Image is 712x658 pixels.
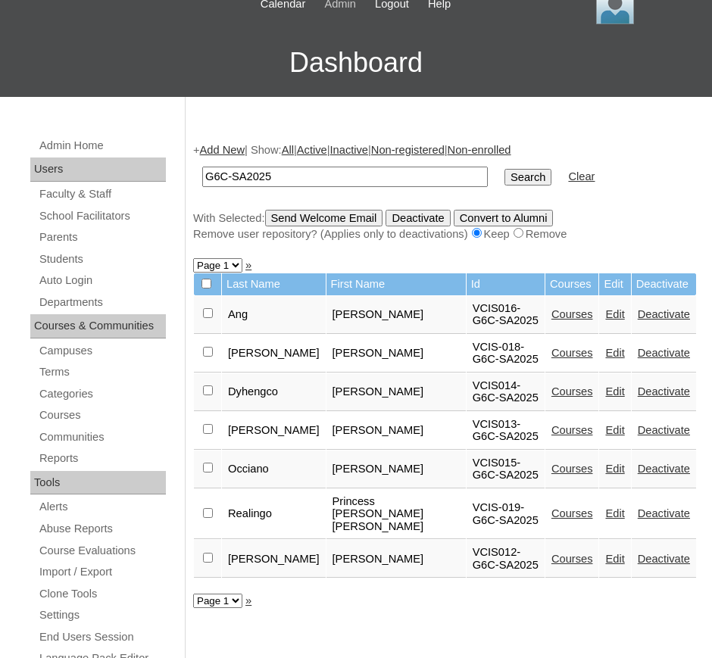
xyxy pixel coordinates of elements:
[326,540,466,578] td: [PERSON_NAME]
[330,144,369,156] a: Inactive
[38,606,166,625] a: Settings
[551,424,593,436] a: Courses
[638,347,690,359] a: Deactivate
[504,169,551,186] input: Search
[38,250,166,269] a: Students
[222,273,326,295] td: Last Name
[467,273,545,295] td: Id
[605,553,624,565] a: Edit
[38,363,166,382] a: Terms
[551,553,593,565] a: Courses
[265,210,383,226] input: Send Welcome Email
[386,210,450,226] input: Deactivate
[282,144,294,156] a: All
[297,144,327,156] a: Active
[551,308,593,320] a: Courses
[326,451,466,488] td: [PERSON_NAME]
[638,463,690,475] a: Deactivate
[30,314,166,338] div: Courses & Communities
[38,385,166,404] a: Categories
[545,273,599,295] td: Courses
[605,424,624,436] a: Edit
[38,519,166,538] a: Abuse Reports
[551,507,593,519] a: Courses
[38,341,166,360] a: Campuses
[371,144,445,156] a: Non-registered
[326,296,466,334] td: [PERSON_NAME]
[605,347,624,359] a: Edit
[222,412,326,450] td: [PERSON_NAME]
[30,157,166,182] div: Users
[551,463,593,475] a: Courses
[193,226,697,242] div: Remove user repository? (Applies only to deactivations) Keep Remove
[38,207,166,226] a: School Facilitators
[30,471,166,495] div: Tools
[605,463,624,475] a: Edit
[467,412,545,450] td: VCIS013-G6C-SA2025
[467,451,545,488] td: VCIS015-G6C-SA2025
[326,335,466,373] td: [PERSON_NAME]
[222,451,326,488] td: Occiano
[38,449,166,468] a: Reports
[222,296,326,334] td: Ang
[38,271,166,290] a: Auto Login
[222,335,326,373] td: [PERSON_NAME]
[202,167,488,187] input: Search
[38,293,166,312] a: Departments
[38,585,166,603] a: Clone Tools
[193,210,697,242] div: With Selected:
[638,507,690,519] a: Deactivate
[38,136,166,155] a: Admin Home
[467,540,545,578] td: VCIS012-G6C-SA2025
[8,29,704,97] h3: Dashboard
[568,170,595,182] a: Clear
[467,335,545,373] td: VCIS-018-G6C-SA2025
[326,489,466,540] td: Princess [PERSON_NAME] [PERSON_NAME]
[632,273,696,295] td: Deactivate
[38,497,166,516] a: Alerts
[467,489,545,540] td: VCIS-019-G6C-SA2025
[38,428,166,447] a: Communities
[222,373,326,411] td: Dyhengco
[222,540,326,578] td: [PERSON_NAME]
[448,144,511,156] a: Non-enrolled
[326,412,466,450] td: [PERSON_NAME]
[38,563,166,582] a: Import / Export
[599,273,630,295] td: Edit
[605,308,624,320] a: Edit
[38,185,166,204] a: Faculty & Staff
[467,296,545,334] td: VCIS016-G6C-SA2025
[38,628,166,647] a: End Users Session
[245,594,251,607] a: »
[38,228,166,247] a: Parents
[638,308,690,320] a: Deactivate
[326,273,466,295] td: First Name
[326,373,466,411] td: [PERSON_NAME]
[200,144,245,156] a: Add New
[638,424,690,436] a: Deactivate
[245,259,251,271] a: »
[454,210,554,226] input: Convert to Alumni
[193,142,697,242] div: + | Show: | | | |
[638,385,690,398] a: Deactivate
[38,406,166,425] a: Courses
[551,347,593,359] a: Courses
[38,541,166,560] a: Course Evaluations
[551,385,593,398] a: Courses
[638,553,690,565] a: Deactivate
[467,373,545,411] td: VCIS014-G6C-SA2025
[605,507,624,519] a: Edit
[605,385,624,398] a: Edit
[222,489,326,540] td: Realingo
